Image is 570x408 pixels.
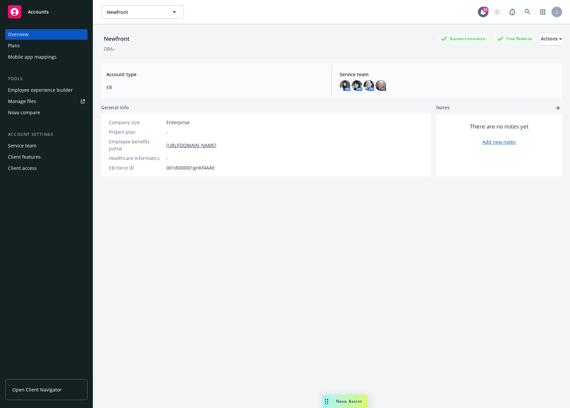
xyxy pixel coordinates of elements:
a: Plans [5,40,87,51]
a: Nova compare [5,107,87,118]
span: Account type [106,71,323,78]
span: 001d000001gnKf4AAE [166,164,215,171]
span: EB [106,84,323,91]
span: Open Client Navigator [12,386,62,393]
div: 32 [483,7,488,13]
span: Notes [436,104,450,112]
div: Client access [8,163,37,174]
span: Nova Assist [336,398,362,404]
div: Total Rewards [494,34,536,43]
a: Client access [5,163,87,174]
span: - [166,155,168,162]
div: Client features [8,152,41,162]
a: Employee experience builder [5,85,87,95]
a: Switch app [536,5,549,19]
div: Plans [8,40,20,51]
a: Add new notes [483,138,516,145]
div: Employee benefits portal [109,138,164,152]
span: Enterprise [166,119,190,126]
div: Drag to move [322,395,331,408]
a: Service team [5,140,87,151]
div: Nova compare [8,107,40,118]
div: Project plan [109,128,164,135]
div: Overview [8,29,28,40]
a: Manage files [5,96,87,107]
img: photo [375,80,386,91]
span: - [166,128,168,135]
div: Manage files [8,96,36,107]
div: Business Insurance [438,34,489,43]
button: Newfront [101,5,184,19]
div: Mobile app mappings [8,52,57,62]
a: Search [521,5,534,19]
button: Actions [541,32,562,45]
img: photo [340,80,350,91]
img: photo [364,80,374,91]
a: [URL][DOMAIN_NAME] [166,142,216,149]
a: Mobile app mappings [5,52,87,62]
a: add [554,104,562,112]
div: DBA: - [104,45,116,52]
span: There are no notes yet [470,123,529,130]
div: Service team [8,140,36,151]
div: Tools [5,76,87,82]
span: General info [101,104,129,111]
span: Accounts [28,9,49,15]
button: Nova Assist [322,395,368,408]
a: Client features [5,152,87,162]
a: Start snowing [490,5,504,19]
span: Newfront [107,9,164,16]
div: EB Force ID [109,164,164,171]
div: Healthcare Informatics [109,155,164,162]
div: Account settings [5,131,87,138]
a: Report a Bug [506,5,519,19]
div: Employee experience builder [8,85,73,95]
img: photo [352,80,362,91]
div: Company size [109,119,164,126]
div: Newfront [101,34,132,43]
a: Overview [5,29,87,40]
a: Accounts [5,3,87,21]
span: Service team [340,71,557,78]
